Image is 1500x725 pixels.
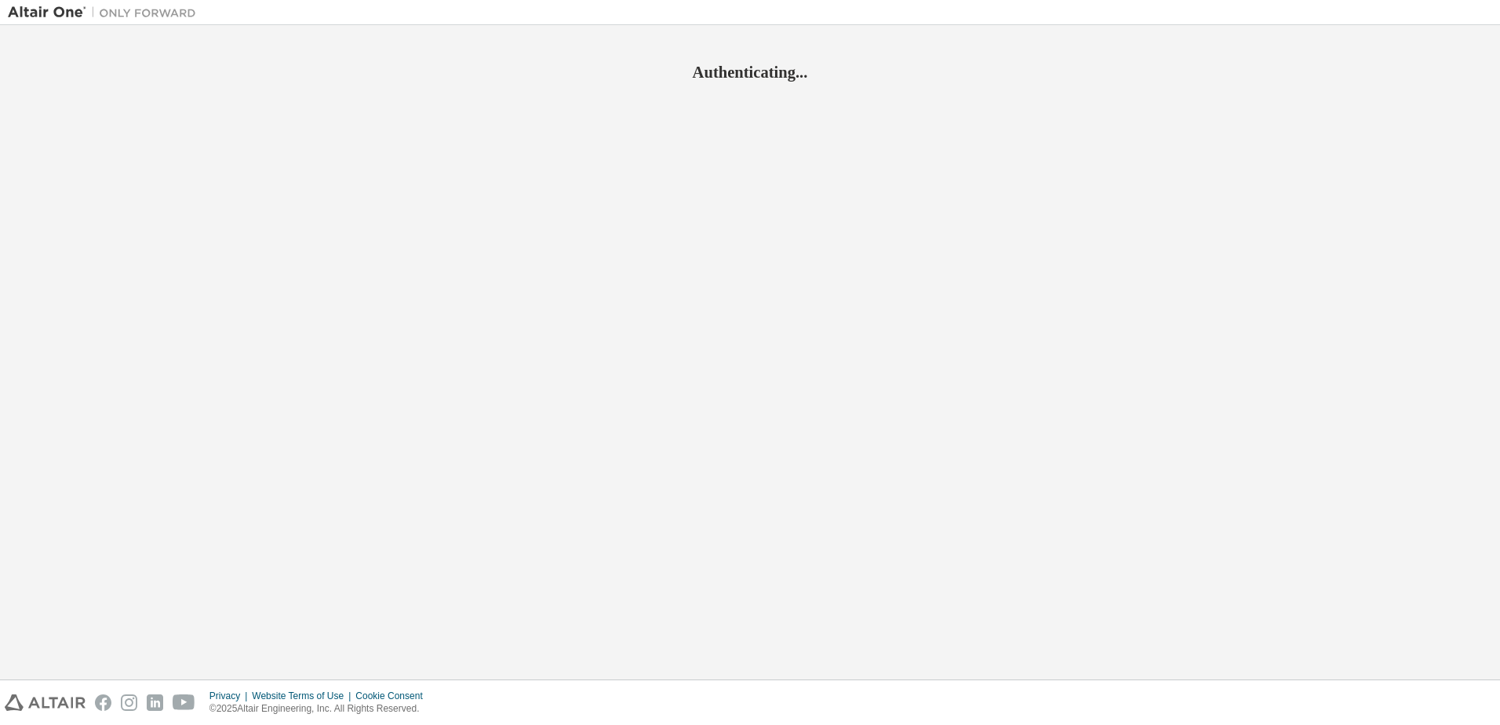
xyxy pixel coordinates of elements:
div: Cookie Consent [355,690,431,702]
p: © 2025 Altair Engineering, Inc. All Rights Reserved. [209,702,432,716]
div: Privacy [209,690,252,702]
img: facebook.svg [95,694,111,711]
img: linkedin.svg [147,694,163,711]
h2: Authenticating... [8,62,1492,82]
img: instagram.svg [121,694,137,711]
img: Altair One [8,5,204,20]
img: altair_logo.svg [5,694,86,711]
div: Website Terms of Use [252,690,355,702]
img: youtube.svg [173,694,195,711]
